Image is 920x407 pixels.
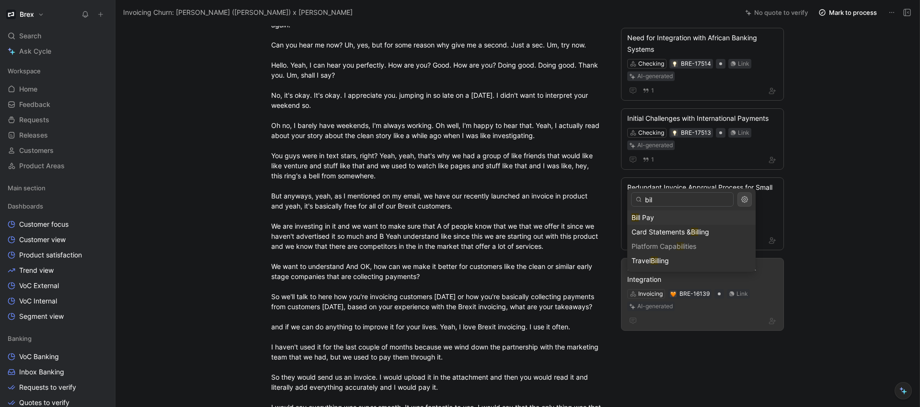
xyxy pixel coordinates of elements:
mark: Bil [632,213,639,221]
span: ling [658,256,669,265]
span: l Pay [639,213,654,221]
span: Travel [632,256,651,265]
mark: Bil [651,256,658,265]
input: Search... [631,192,734,207]
span: Card Statements & [632,228,691,236]
mark: Bil [691,228,698,236]
span: ling [698,228,709,236]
